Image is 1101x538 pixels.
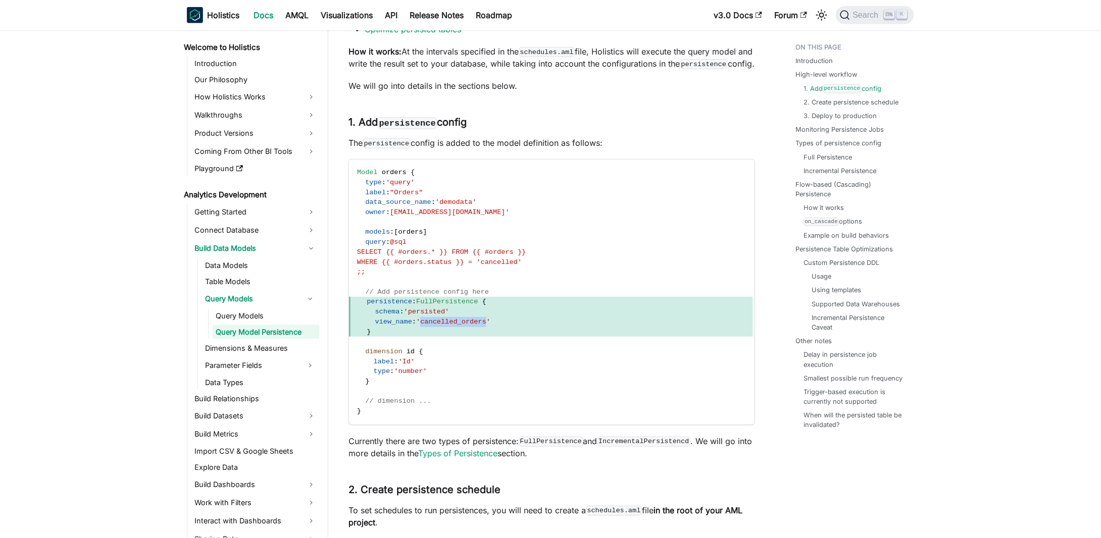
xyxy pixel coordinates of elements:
[365,288,489,296] span: // Add persistence config here
[804,152,852,162] a: Full Persistence
[804,218,839,226] code: on_cascade
[191,495,319,511] a: Work with Filters
[181,40,319,55] a: Welcome to Holistics
[431,198,435,206] span: :
[348,45,755,70] p: At the intervals specified in the file, Holistics will execute the query model and write the resu...
[804,258,879,267] a: Custom Persistence DDL
[382,179,386,186] span: :
[191,513,319,529] a: Interact with Dashboards
[597,437,691,447] code: IncrementalPersistencd
[348,46,402,57] strong: How it works:
[390,228,394,236] span: :
[365,397,431,405] span: // dimension ...
[407,348,415,355] span: id
[378,117,437,129] code: persistence
[365,228,390,236] span: models
[365,348,402,355] span: dimension
[390,189,423,196] span: "Orders"
[404,308,449,315] span: 'persisted'
[357,268,365,276] span: ;;
[374,358,394,365] span: label
[812,285,861,295] a: Using templates
[375,308,400,315] span: schema
[191,125,319,141] a: Product Versions
[804,350,904,369] a: Delay in persistence job execution
[418,448,497,458] a: Types of Persistence
[357,169,378,176] span: Model
[804,111,877,121] a: 3. Deploy to production
[812,299,900,309] a: Supported Data Warehouses
[348,137,755,149] p: The config is added to the model definition as follows:
[191,426,319,442] a: Build Metrics
[365,198,431,206] span: data_source_name
[191,460,319,474] a: Explore Data
[375,318,412,326] span: view_name
[390,367,394,375] span: :
[404,7,470,23] a: Release Notes
[202,375,319,390] a: Data Types
[416,318,490,326] span: 'cancelled_orders'
[348,483,755,496] h3: 2. Create persistence schedule
[680,59,728,69] code: persistence
[586,506,642,516] code: schedules.aml
[386,208,390,216] span: :
[374,367,390,375] span: type
[191,444,319,458] a: Import CSV & Google Sheets
[191,392,319,406] a: Build Relationships
[357,248,526,256] span: SELECT {{ #orders.* }} FROM {{ #orders }}
[804,97,898,107] a: 2. Create persistence schedule
[814,7,830,23] button: Switch between dark and light mode (currently light mode)
[301,357,319,373] button: Expand sidebar category 'Parameter Fields'
[804,84,881,93] a: 1. Addpersistenceconfig
[386,179,415,186] span: 'query'
[435,198,477,206] span: 'demodata'
[367,328,371,336] span: }
[519,47,575,57] code: schedules.aml
[202,341,319,355] a: Dimensions & Measures
[416,298,478,305] span: FullPersistence
[423,228,427,236] span: ]
[191,222,319,238] a: Connect Database
[804,217,862,226] a: on_cascadeoptions
[191,240,319,256] a: Build Data Models
[795,336,832,346] a: Other notes
[804,203,844,212] a: How it works
[519,437,583,447] code: FullPersistence
[470,7,518,23] a: Roadmap
[804,387,904,406] a: Trigger-based execution is currently not supported
[247,7,279,23] a: Docs
[836,6,914,24] button: Search (Ctrl+K)
[394,228,398,236] span: [
[348,505,742,527] strong: in the root of your AML project
[419,348,423,355] span: {
[363,138,411,148] code: persistence
[804,410,904,429] a: When will the persisted table be invalidated?
[897,10,907,19] kbd: K
[804,231,889,240] a: Example on build behaviors
[213,325,319,339] a: Query Model Persistence
[795,70,857,79] a: High-level workflow
[804,166,876,176] a: Incremental Persistence
[187,7,203,23] img: Holistics
[367,298,412,305] span: persistence
[191,408,319,424] a: Build Datasets
[365,238,386,246] span: query
[812,272,831,281] a: Usage
[177,30,328,538] nav: Docs sidebar
[394,358,398,365] span: :
[191,73,319,87] a: Our Philosophy
[412,298,416,305] span: :
[365,179,382,186] span: type
[348,435,755,459] p: Currently there are two types of persistence: and . We will go into more details in the section.
[390,238,407,246] span: @sql
[386,238,390,246] span: :
[394,367,427,375] span: 'number'
[348,504,755,528] p: To set schedules to run persistences, you will need to create a file .
[708,7,768,23] a: v3.0 Docs
[202,258,319,273] a: Data Models
[365,189,386,196] span: label
[365,378,369,385] span: }
[412,318,416,326] span: :
[213,309,319,323] a: Query Models
[768,7,813,23] a: Forum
